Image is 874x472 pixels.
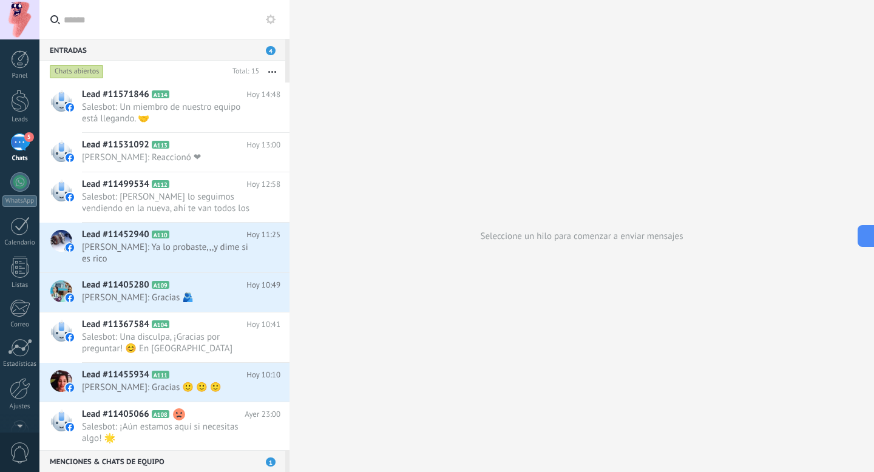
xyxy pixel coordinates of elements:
[2,403,38,411] div: Ajustes
[266,457,276,467] span: 1
[82,229,149,241] span: Lead #11452940
[39,223,290,272] a: Lead #11452940 A110 Hoy 11:25 [PERSON_NAME]: Ya lo probaste,,,y dime si es rico
[152,90,169,98] span: A114
[152,320,169,328] span: A104
[246,279,280,291] span: Hoy 10:49
[82,152,257,163] span: [PERSON_NAME]: Reaccionó ❤
[246,89,280,101] span: Hoy 14:48
[82,369,149,381] span: Lead #11455934
[82,292,257,303] span: [PERSON_NAME]: Gracias 🫂
[66,153,74,162] img: facebook-sm.svg
[2,321,38,329] div: Correo
[82,319,149,331] span: Lead #11367584
[245,408,280,420] span: Ayer 23:00
[39,133,290,172] a: Lead #11531092 A113 Hoy 13:00 [PERSON_NAME]: Reaccionó ❤
[66,423,74,431] img: facebook-sm.svg
[2,116,38,124] div: Leads
[39,450,285,472] div: Menciones & Chats de equipo
[2,360,38,368] div: Estadísticas
[246,369,280,381] span: Hoy 10:10
[39,402,290,452] a: Lead #11405066 A108 Ayer 23:00 Salesbot: ¡Aún estamos aquí si necesitas algo! 🌟
[82,279,149,291] span: Lead #11405280
[2,239,38,247] div: Calendario
[66,243,74,252] img: facebook-sm.svg
[82,241,257,265] span: [PERSON_NAME]: Ya lo probaste,,,y dime si es rico
[2,155,38,163] div: Chats
[82,101,257,124] span: Salesbot: Un miembro de nuestro equipo está llegando. 🤝
[39,273,290,312] a: Lead #11405280 A109 Hoy 10:49 [PERSON_NAME]: Gracias 🫂
[152,141,169,149] span: A113
[82,382,257,393] span: [PERSON_NAME]: Gracias 🙂 🙂 🙂
[39,83,290,132] a: Lead #11571846 A114 Hoy 14:48 Salesbot: Un miembro de nuestro equipo está llegando. 🤝
[82,139,149,151] span: Lead #11531092
[246,178,280,190] span: Hoy 12:58
[152,371,169,379] span: A111
[246,319,280,331] span: Hoy 10:41
[2,195,37,207] div: WhatsApp
[228,66,259,78] div: Total: 15
[82,408,149,420] span: Lead #11405066
[82,421,257,444] span: Salesbot: ¡Aún estamos aquí si necesitas algo! 🌟
[50,64,104,79] div: Chats abiertos
[24,132,34,142] span: 5
[66,103,74,112] img: facebook-sm.svg
[82,331,257,354] span: Salesbot: Una disculpa, ¡Gracias por preguntar! 😊 En [GEOGRAPHIC_DATA] nuestros productos están d...
[66,333,74,342] img: facebook-sm.svg
[82,178,149,190] span: Lead #11499534
[246,229,280,241] span: Hoy 11:25
[82,89,149,101] span: Lead #11571846
[39,312,290,362] a: Lead #11367584 A104 Hoy 10:41 Salesbot: Una disculpa, ¡Gracias por preguntar! 😊 En [GEOGRAPHIC_DA...
[152,410,169,418] span: A108
[266,46,276,55] span: 4
[66,193,74,201] img: facebook-sm.svg
[39,363,290,402] a: Lead #11455934 A111 Hoy 10:10 [PERSON_NAME]: Gracias 🙂 🙂 🙂
[259,61,285,83] button: Más
[152,231,169,238] span: A110
[82,191,257,214] span: Salesbot: [PERSON_NAME] lo seguimos vendiendo en la nueva, ahí te van todos los lugares en dónde ...
[39,39,285,61] div: Entradas
[66,294,74,302] img: facebook-sm.svg
[2,72,38,80] div: Panel
[152,180,169,188] span: A112
[246,139,280,151] span: Hoy 13:00
[2,282,38,289] div: Listas
[152,281,169,289] span: A109
[66,383,74,392] img: facebook-sm.svg
[39,172,290,222] a: Lead #11499534 A112 Hoy 12:58 Salesbot: [PERSON_NAME] lo seguimos vendiendo en la nueva, ahí te v...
